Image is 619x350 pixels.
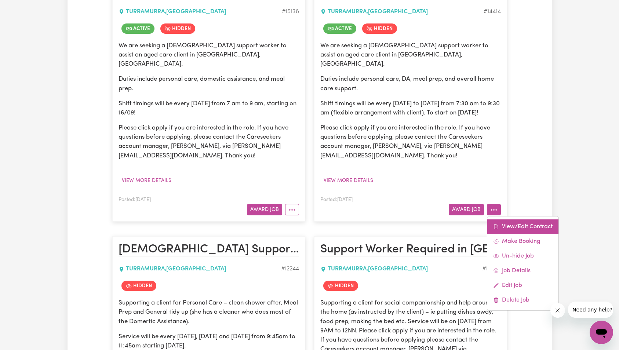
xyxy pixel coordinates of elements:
[320,175,376,186] button: View more details
[119,197,151,202] span: Posted: [DATE]
[320,197,353,202] span: Posted: [DATE]
[487,263,558,278] a: Job Details
[323,281,358,291] span: Job is hidden
[119,74,299,93] p: Duties include personal care, domestic assistance, and meal prep.
[121,23,154,34] span: Job is active
[119,175,175,186] button: View more details
[320,99,501,117] p: Shift timings will be every [DATE] to [DATE] from 7:30 am to 9:30 am (flexible arrangement with c...
[320,243,501,257] h2: Support Worker Required in Turramurra, NSW
[281,265,299,273] div: Job ID #12244
[119,7,282,16] div: TURRAMURRA , [GEOGRAPHIC_DATA]
[121,281,156,291] span: Job is hidden
[487,204,501,215] button: More options
[362,23,397,34] span: Job is hidden
[568,302,613,318] iframe: Message from company
[487,234,558,249] a: Make Booking
[285,204,299,215] button: More options
[482,265,501,273] div: Job ID #10973
[487,278,558,293] a: Edit Job
[323,23,356,34] span: Job is active
[247,204,282,215] button: Award Job
[320,123,501,160] p: Please click apply if you are interested in the role. If you have questions before applying, plea...
[484,7,501,16] div: Job ID #14414
[119,298,299,326] p: Supporting a client for Personal Care – clean shower after, Meal Prep and General tidy up (she ha...
[282,7,299,16] div: Job ID #15138
[119,41,299,69] p: We are seeking a [DEMOGRAPHIC_DATA] support worker to assist an aged care client in [GEOGRAPHIC_D...
[119,243,299,257] h2: Female Support Worker Required in Turramurra, NSW
[320,7,484,16] div: TURRAMURRA , [GEOGRAPHIC_DATA]
[550,303,565,318] iframe: Close message
[590,321,613,344] iframe: Button to launch messaging window
[487,216,559,311] div: More options
[320,74,501,93] p: Duties include personal care, DA, meal prep, and overall home care support.
[487,219,558,234] a: View/Edit Contract
[320,41,501,69] p: We are seeking a [DEMOGRAPHIC_DATA] support worker to assist an aged care client in [GEOGRAPHIC_D...
[487,293,558,307] a: Delete Job
[119,123,299,160] p: Please click apply if you are interested in the role. If you have questions before applying, plea...
[160,23,195,34] span: Job is hidden
[449,204,484,215] button: Award Job
[119,265,281,273] div: TURRAMURRA , [GEOGRAPHIC_DATA]
[487,249,558,263] a: Un-hide Job
[320,265,482,273] div: TURRAMURRA , [GEOGRAPHIC_DATA]
[119,99,299,117] p: Shift timings will be every [DATE] from 7 am to 9 am, starting on 16/09!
